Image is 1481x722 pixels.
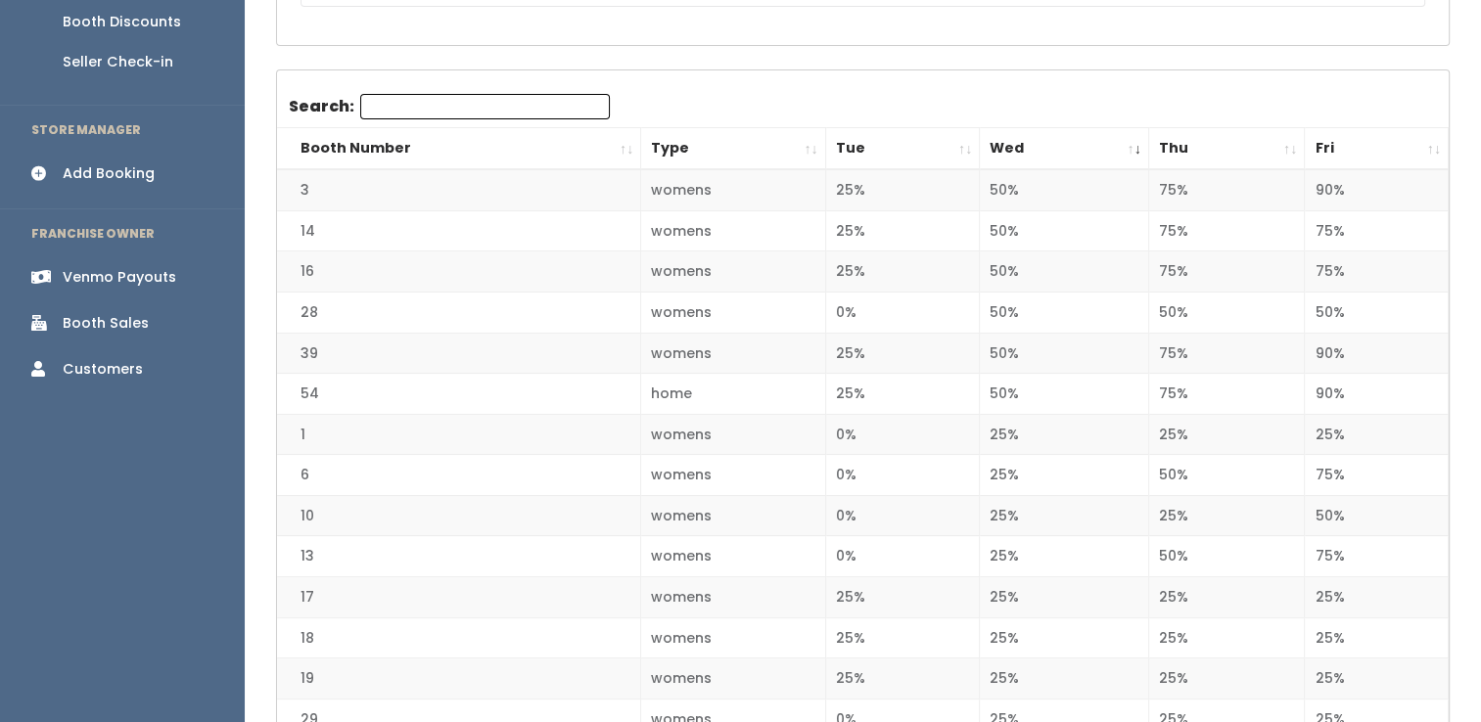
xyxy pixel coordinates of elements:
[980,577,1148,618] td: 25%
[980,333,1148,374] td: 50%
[1148,374,1305,415] td: 75%
[1148,169,1305,210] td: 75%
[980,210,1148,251] td: 50%
[825,293,980,334] td: 0%
[1148,617,1305,658] td: 25%
[825,128,980,170] th: Tue: activate to sort column ascending
[1148,455,1305,496] td: 50%
[641,210,825,251] td: womens
[825,495,980,536] td: 0%
[980,617,1148,658] td: 25%
[277,333,641,374] td: 39
[825,333,980,374] td: 25%
[277,414,641,455] td: 1
[825,251,980,293] td: 25%
[641,577,825,618] td: womens
[63,267,176,288] div: Venmo Payouts
[641,333,825,374] td: womens
[1305,495,1449,536] td: 50%
[1305,414,1449,455] td: 25%
[980,658,1148,699] td: 25%
[1148,333,1305,374] td: 75%
[1305,455,1449,496] td: 75%
[825,414,980,455] td: 0%
[277,617,641,658] td: 18
[277,658,641,699] td: 19
[641,495,825,536] td: womens
[980,251,1148,293] td: 50%
[825,455,980,496] td: 0%
[825,210,980,251] td: 25%
[825,658,980,699] td: 25%
[63,359,143,380] div: Customers
[641,658,825,699] td: womens
[277,455,641,496] td: 6
[641,128,825,170] th: Type: activate to sort column ascending
[980,536,1148,577] td: 25%
[980,455,1148,496] td: 25%
[63,52,173,72] div: Seller Check-in
[277,495,641,536] td: 10
[277,251,641,293] td: 16
[277,169,641,210] td: 3
[1305,128,1449,170] th: Fri: activate to sort column ascending
[277,374,641,415] td: 54
[63,12,181,32] div: Booth Discounts
[63,163,155,184] div: Add Booking
[980,414,1148,455] td: 25%
[1305,251,1449,293] td: 75%
[63,313,149,334] div: Booth Sales
[1148,210,1305,251] td: 75%
[1305,293,1449,334] td: 50%
[1305,577,1449,618] td: 25%
[1305,617,1449,658] td: 25%
[1305,536,1449,577] td: 75%
[641,617,825,658] td: womens
[1305,210,1449,251] td: 75%
[1148,414,1305,455] td: 25%
[980,128,1148,170] th: Wed: activate to sort column ascending
[825,374,980,415] td: 25%
[825,617,980,658] td: 25%
[1305,658,1449,699] td: 25%
[825,577,980,618] td: 25%
[277,536,641,577] td: 13
[1148,495,1305,536] td: 25%
[1148,536,1305,577] td: 50%
[641,414,825,455] td: womens
[277,577,641,618] td: 17
[641,374,825,415] td: home
[641,169,825,210] td: womens
[277,293,641,334] td: 28
[1305,169,1449,210] td: 90%
[277,128,641,170] th: Booth Number: activate to sort column ascending
[1148,251,1305,293] td: 75%
[1305,333,1449,374] td: 90%
[641,293,825,334] td: womens
[1148,577,1305,618] td: 25%
[1148,658,1305,699] td: 25%
[641,455,825,496] td: womens
[980,374,1148,415] td: 50%
[360,94,610,119] input: Search:
[825,169,980,210] td: 25%
[1305,374,1449,415] td: 90%
[980,495,1148,536] td: 25%
[289,94,610,119] label: Search:
[1148,293,1305,334] td: 50%
[1148,128,1305,170] th: Thu: activate to sort column ascending
[825,536,980,577] td: 0%
[641,536,825,577] td: womens
[641,251,825,293] td: womens
[980,293,1148,334] td: 50%
[277,210,641,251] td: 14
[980,169,1148,210] td: 50%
